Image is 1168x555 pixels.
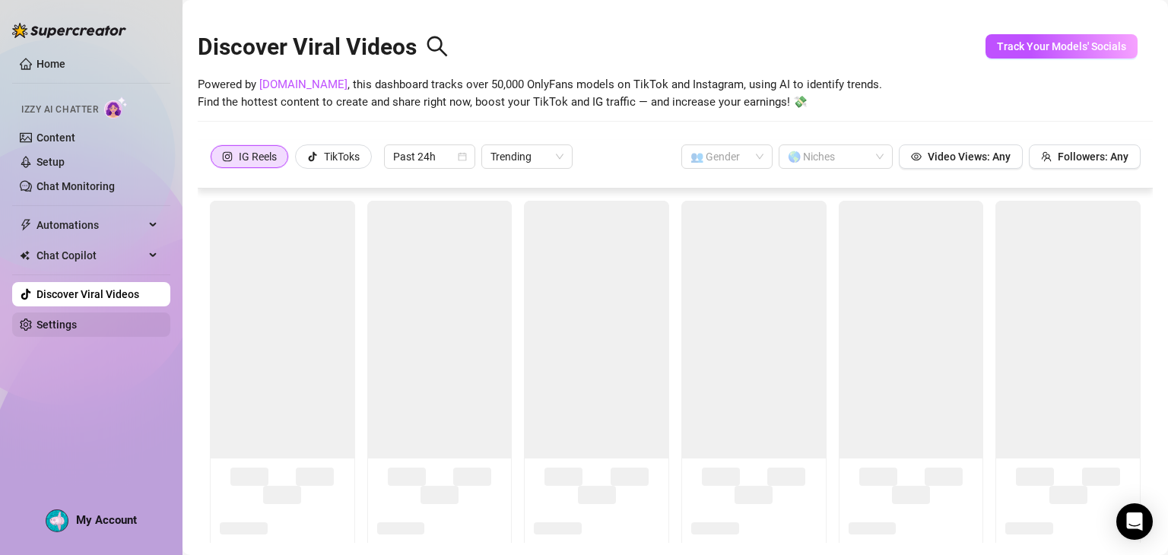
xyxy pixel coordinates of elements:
[198,76,882,112] span: Powered by , this dashboard tracks over 50,000 OnlyFans models on TikTok and Instagram, using AI ...
[899,144,1023,169] button: Video Views: Any
[36,180,115,192] a: Chat Monitoring
[12,23,126,38] img: logo-BBDzfeDw.svg
[20,250,30,261] img: Chat Copilot
[426,35,449,58] span: search
[1058,151,1128,163] span: Followers: Any
[928,151,1011,163] span: Video Views: Any
[36,132,75,144] a: Content
[324,145,360,168] div: TikToks
[36,58,65,70] a: Home
[36,156,65,168] a: Setup
[76,513,137,527] span: My Account
[21,103,98,117] span: Izzy AI Chatter
[1116,503,1153,540] div: Open Intercom Messenger
[20,219,32,231] span: thunderbolt
[911,151,922,162] span: eye
[104,97,128,119] img: AI Chatter
[36,288,139,300] a: Discover Viral Videos
[36,243,144,268] span: Chat Copilot
[997,40,1126,52] span: Track Your Models' Socials
[239,145,277,168] div: IG Reels
[307,151,318,162] span: tik-tok
[46,510,68,531] img: AAcHTtfH5iEDV0rdoTrItbygE6mPjziLAEcCYgRp9xG7zZ7p=s96-c
[259,78,348,91] a: [DOMAIN_NAME]
[36,213,144,237] span: Automations
[222,151,233,162] span: instagram
[393,145,466,168] span: Past 24h
[1029,144,1141,169] button: Followers: Any
[198,33,449,62] h2: Discover Viral Videos
[36,319,77,331] a: Settings
[1041,151,1052,162] span: team
[985,34,1138,59] button: Track Your Models' Socials
[458,152,467,161] span: calendar
[490,145,563,168] span: Trending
